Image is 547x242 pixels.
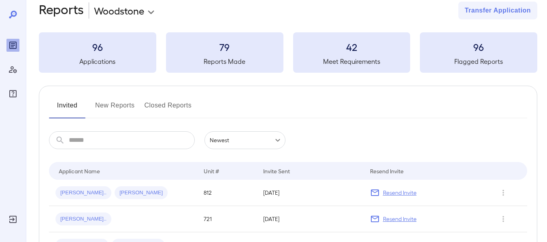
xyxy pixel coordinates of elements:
button: Row Actions [497,186,510,199]
button: Row Actions [497,213,510,225]
div: Reports [6,39,19,52]
div: FAQ [6,87,19,100]
td: 812 [197,180,257,206]
td: 721 [197,206,257,232]
div: Applicant Name [59,166,100,176]
div: Log Out [6,213,19,226]
td: [DATE] [257,206,364,232]
div: Invite Sent [263,166,290,176]
summary: 96Applications79Reports Made42Meet Requirements96Flagged Reports [39,32,537,73]
h5: Flagged Reports [420,57,537,66]
p: Resend Invite [383,189,417,197]
button: Transfer Application [458,2,537,19]
span: [PERSON_NAME].. [55,189,111,197]
div: Manage Users [6,63,19,76]
span: [PERSON_NAME] [115,189,168,197]
div: Newest [204,131,285,149]
button: Invited [49,99,85,118]
p: Resend Invite [383,215,417,223]
h3: 42 [293,40,411,53]
span: [PERSON_NAME].. [55,215,111,223]
button: Closed Reports [145,99,192,118]
div: Resend Invite [370,166,404,176]
button: New Reports [95,99,135,118]
td: [DATE] [257,180,364,206]
h5: Applications [39,57,156,66]
p: Woodstone [94,4,144,17]
h3: 96 [420,40,537,53]
h5: Meet Requirements [293,57,411,66]
div: Unit # [204,166,219,176]
h3: 79 [166,40,283,53]
h2: Reports [39,2,84,19]
h3: 96 [39,40,156,53]
h5: Reports Made [166,57,283,66]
